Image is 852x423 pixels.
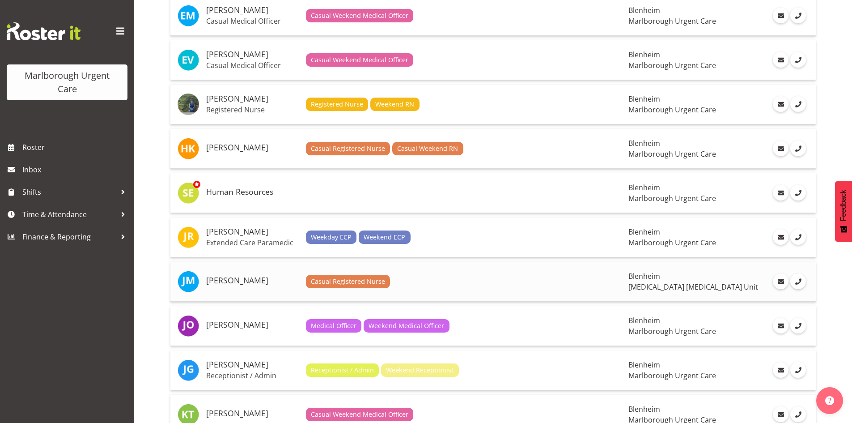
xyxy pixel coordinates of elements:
[206,409,299,418] h5: [PERSON_NAME]
[178,94,199,115] img: gloria-varghese83ea2632f453239292d4b008d7aa8107.png
[790,362,806,378] a: Call Employee
[311,321,356,331] span: Medical Officer
[178,49,199,71] img: ewa-van-buuren11966.jpg
[375,99,414,109] span: Weekend RN
[206,94,299,103] h5: [PERSON_NAME]
[178,182,199,204] img: sarah-edwards11800.jpg
[386,365,454,375] span: Weekend Receptionist
[206,227,299,236] h5: [PERSON_NAME]
[628,193,716,203] span: Marlborough Urgent Care
[206,17,299,26] p: Casual Medical Officer
[206,61,299,70] p: Casual Medical Officer
[790,406,806,422] a: Call Employee
[790,52,806,68] a: Call Employee
[773,52,788,68] a: Email Employee
[206,360,299,369] h5: [PERSON_NAME]
[311,55,408,65] span: Casual Weekend Medical Officer
[628,183,660,192] span: Blenheim
[628,105,716,115] span: Marlborough Urgent Care
[773,141,788,156] a: Email Employee
[628,238,716,248] span: Marlborough Urgent Care
[178,226,199,248] img: jacinta-rangi11928.jpg
[628,5,660,15] span: Blenheim
[790,8,806,23] a: Call Employee
[178,5,199,26] img: emily-marfell11879.jpg
[22,208,116,221] span: Time & Attendance
[628,50,660,60] span: Blenheim
[178,138,199,159] img: hayley-keown11880.jpg
[206,188,299,197] h5: Human Resources
[790,96,806,112] a: Call Employee
[311,277,385,286] span: Casual Registered Nurse
[178,315,199,337] img: jenny-odonnell11876.jpg
[790,141,806,156] a: Call Employee
[628,316,660,325] span: Blenheim
[628,16,716,26] span: Marlborough Urgent Care
[311,11,408,21] span: Casual Weekend Medical Officer
[206,105,299,114] p: Registered Nurse
[825,396,834,405] img: help-xxl-2.png
[311,232,352,242] span: Weekday ECP
[369,321,444,331] span: Weekend Medical Officer
[773,273,788,289] a: Email Employee
[206,143,299,152] h5: [PERSON_NAME]
[773,362,788,378] a: Email Employee
[790,185,806,201] a: Call Employee
[835,181,852,242] button: Feedback - Show survey
[178,359,199,381] img: josephine-godinez11850.jpg
[22,163,130,176] span: Inbox
[311,144,385,154] span: Casual Registered Nurse
[206,276,299,285] h5: [PERSON_NAME]
[311,365,374,375] span: Receptionist / Admin
[839,190,848,221] span: Feedback
[773,8,788,23] a: Email Employee
[773,229,788,245] a: Email Employee
[628,282,758,292] span: [MEDICAL_DATA] [MEDICAL_DATA] Unit
[178,271,199,292] img: jane-macfarlane11911.jpg
[773,406,788,422] a: Email Employee
[206,50,299,59] h5: [PERSON_NAME]
[628,94,660,104] span: Blenheim
[22,230,116,244] span: Finance & Reporting
[397,144,458,154] span: Casual Weekend RN
[311,99,363,109] span: Registered Nurse
[7,22,81,40] img: Rosterit website logo
[206,320,299,329] h5: [PERSON_NAME]
[628,149,716,159] span: Marlborough Urgent Care
[628,227,660,237] span: Blenheim
[16,69,119,96] div: Marlborough Urgent Care
[773,185,788,201] a: Email Employee
[628,138,660,148] span: Blenheim
[206,6,299,15] h5: [PERSON_NAME]
[790,318,806,333] a: Call Employee
[790,273,806,289] a: Call Employee
[22,141,130,154] span: Roster
[22,185,116,199] span: Shifts
[628,60,716,70] span: Marlborough Urgent Care
[628,404,660,414] span: Blenheim
[364,232,405,242] span: Weekend ECP
[773,96,788,112] a: Email Employee
[311,410,408,419] span: Casual Weekend Medical Officer
[206,238,299,247] p: Extended Care Paramedic
[206,371,299,380] p: Receptionist / Admin
[628,360,660,370] span: Blenheim
[773,318,788,333] a: Email Employee
[790,229,806,245] a: Call Employee
[628,326,716,336] span: Marlborough Urgent Care
[628,371,716,380] span: Marlborough Urgent Care
[628,271,660,281] span: Blenheim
